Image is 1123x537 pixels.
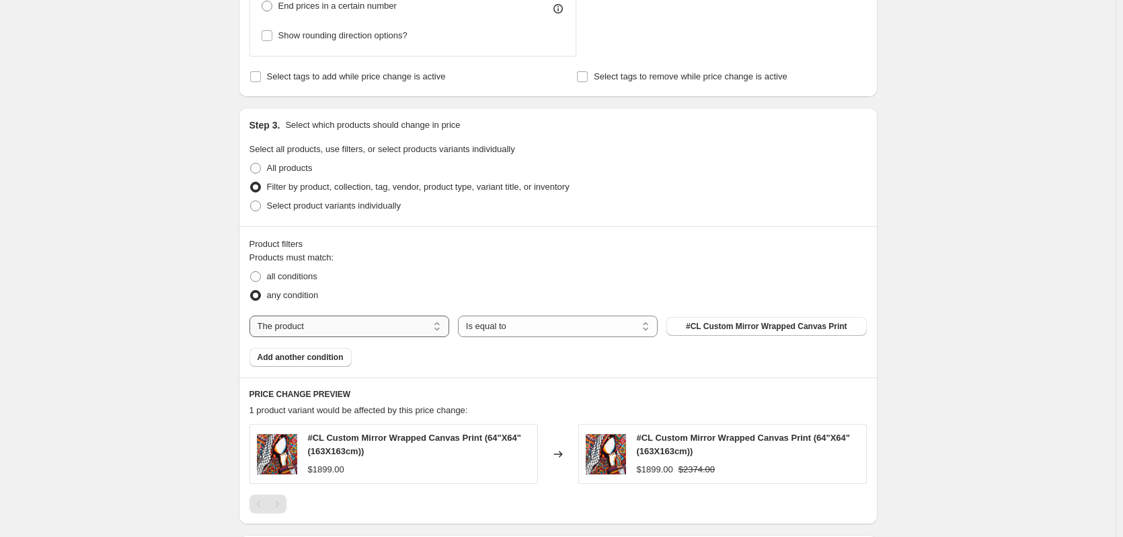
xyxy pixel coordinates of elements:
span: Filter by product, collection, tag, vendor, product type, variant title, or inventory [267,182,570,192]
span: $2374.00 [679,464,715,474]
img: 20250619220439_80x.jpg [586,434,626,474]
span: #CL Custom Mirror Wrapped Canvas Print [686,321,847,332]
span: any condition [267,290,319,300]
span: Select tags to add while price change is active [267,71,446,81]
span: Add another condition [258,352,344,363]
span: #CL Custom Mirror Wrapped Canvas Print (64"X64" (163X163cm)) [308,433,521,456]
div: Product filters [249,238,867,251]
span: Select product variants individually [267,201,401,211]
span: Select all products, use filters, or select products variants individually [249,144,515,154]
span: Products must match: [249,252,334,262]
span: 1 product variant would be affected by this price change: [249,405,468,415]
span: $1899.00 [308,464,344,474]
h2: Step 3. [249,118,280,132]
p: Select which products should change in price [285,118,460,132]
span: all conditions [267,271,317,281]
span: $1899.00 [637,464,673,474]
span: All products [267,163,313,173]
img: 20250619220439_80x.jpg [257,434,297,474]
span: Select tags to remove while price change is active [594,71,787,81]
h6: PRICE CHANGE PREVIEW [249,389,867,400]
button: #CL Custom Mirror Wrapped Canvas Print [666,317,866,336]
span: Show rounding direction options? [278,30,408,40]
nav: Pagination [249,495,286,513]
button: Add another condition [249,348,352,367]
span: #CL Custom Mirror Wrapped Canvas Print (64"X64" (163X163cm)) [637,433,850,456]
span: End prices in a certain number [278,1,397,11]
